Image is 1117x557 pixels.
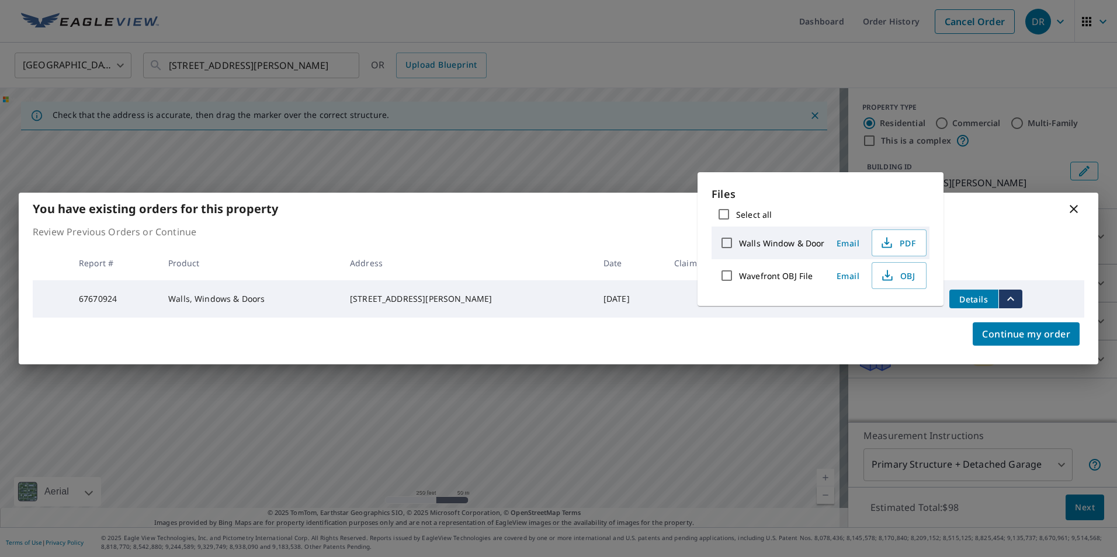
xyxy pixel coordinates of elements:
[879,236,917,250] span: PDF
[998,290,1022,308] button: filesDropdownBtn-67670924
[879,269,917,283] span: OBJ
[70,246,159,280] th: Report #
[982,326,1070,342] span: Continue my order
[736,209,772,220] label: Select all
[33,201,278,217] b: You have existing orders for this property
[665,246,748,280] th: Claim ID
[70,280,159,318] td: 67670924
[739,270,813,281] label: Wavefront OBJ File
[949,290,998,308] button: detailsBtn-67670924
[830,234,867,252] button: Email
[594,280,665,318] td: [DATE]
[712,186,929,202] p: Files
[341,246,594,280] th: Address
[350,293,585,305] div: [STREET_ADDRESS][PERSON_NAME]
[739,238,825,249] label: Walls Window & Door
[159,246,341,280] th: Product
[834,238,862,249] span: Email
[159,280,341,318] td: Walls, Windows & Doors
[834,270,862,281] span: Email
[830,267,867,285] button: Email
[33,225,1084,239] p: Review Previous Orders or Continue
[973,322,1080,346] button: Continue my order
[956,294,991,305] span: Details
[872,229,927,256] button: PDF
[872,262,927,289] button: OBJ
[594,246,665,280] th: Date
